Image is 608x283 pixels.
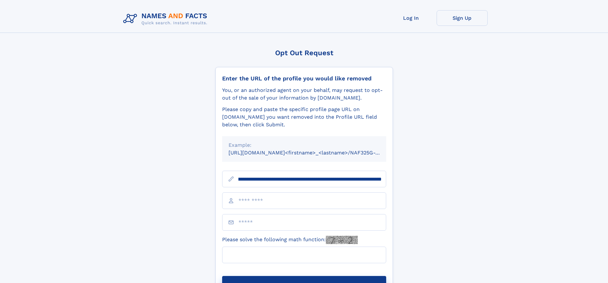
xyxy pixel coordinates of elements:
[222,86,386,102] div: You, or an authorized agent on your behalf, may request to opt-out of the sale of your informatio...
[386,10,437,26] a: Log In
[222,236,358,244] label: Please solve the following math function:
[215,49,393,57] div: Opt Out Request
[229,141,380,149] div: Example:
[229,150,398,156] small: [URL][DOMAIN_NAME]<firstname>_<lastname>/NAF325G-xxxxxxxx
[121,10,213,27] img: Logo Names and Facts
[222,106,386,129] div: Please copy and paste the specific profile page URL on [DOMAIN_NAME] you want removed into the Pr...
[222,75,386,82] div: Enter the URL of the profile you would like removed
[437,10,488,26] a: Sign Up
